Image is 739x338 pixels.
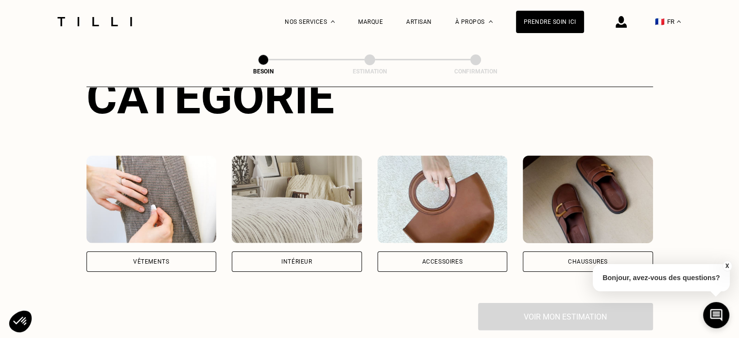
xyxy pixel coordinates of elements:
div: Estimation [321,68,418,75]
a: Artisan [406,18,432,25]
div: Confirmation [427,68,524,75]
a: Prendre soin ici [516,11,584,33]
button: X [722,261,732,271]
img: icône connexion [616,16,627,28]
p: Bonjour, avez-vous des questions? [593,264,730,291]
img: Menu déroulant à propos [489,20,493,23]
img: Chaussures [523,156,653,243]
div: Besoin [215,68,312,75]
img: Menu déroulant [331,20,335,23]
div: Intérieur [281,259,312,265]
span: 🇫🇷 [655,17,665,26]
img: Vêtements [86,156,217,243]
img: Intérieur [232,156,362,243]
img: Logo du service de couturière Tilli [54,17,136,26]
img: menu déroulant [677,20,681,23]
div: Accessoires [422,259,463,265]
div: Chaussures [568,259,608,265]
a: Marque [358,18,383,25]
div: Catégorie [86,70,653,125]
img: Accessoires [378,156,508,243]
div: Vêtements [133,259,169,265]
